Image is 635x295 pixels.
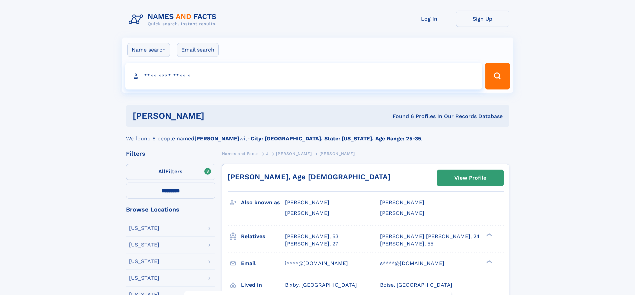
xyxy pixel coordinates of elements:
[276,149,312,158] a: [PERSON_NAME]
[485,232,493,237] div: ❯
[126,207,215,213] div: Browse Locations
[125,63,482,89] input: search input
[126,151,215,157] div: Filters
[319,151,355,156] span: [PERSON_NAME]
[276,151,312,156] span: [PERSON_NAME]
[129,275,159,281] div: [US_STATE]
[485,259,493,264] div: ❯
[380,233,480,240] a: [PERSON_NAME] [PERSON_NAME], 24
[285,199,329,206] span: [PERSON_NAME]
[126,164,215,180] label: Filters
[241,197,285,208] h3: Also known as
[285,210,329,216] span: [PERSON_NAME]
[454,170,486,186] div: View Profile
[222,149,259,158] a: Names and Facts
[241,279,285,291] h3: Lived in
[285,282,357,288] span: Bixby, [GEOGRAPHIC_DATA]
[285,240,338,247] a: [PERSON_NAME], 27
[126,127,509,143] div: We found 6 people named with .
[129,259,159,264] div: [US_STATE]
[241,258,285,269] h3: Email
[380,240,433,247] a: [PERSON_NAME], 55
[403,11,456,27] a: Log In
[266,151,269,156] span: J
[194,135,239,142] b: [PERSON_NAME]
[285,233,338,240] a: [PERSON_NAME], 53
[228,173,390,181] a: [PERSON_NAME], Age [DEMOGRAPHIC_DATA]
[177,43,219,57] label: Email search
[133,112,299,120] h1: [PERSON_NAME]
[437,170,503,186] a: View Profile
[485,63,510,89] button: Search Button
[241,231,285,242] h3: Relatives
[456,11,509,27] a: Sign Up
[251,135,421,142] b: City: [GEOGRAPHIC_DATA], State: [US_STATE], Age Range: 25-35
[129,242,159,247] div: [US_STATE]
[127,43,170,57] label: Name search
[126,11,222,29] img: Logo Names and Facts
[380,210,424,216] span: [PERSON_NAME]
[380,282,452,288] span: Boise, [GEOGRAPHIC_DATA]
[129,225,159,231] div: [US_STATE]
[298,113,503,120] div: Found 6 Profiles In Our Records Database
[380,199,424,206] span: [PERSON_NAME]
[266,149,269,158] a: J
[158,168,165,175] span: All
